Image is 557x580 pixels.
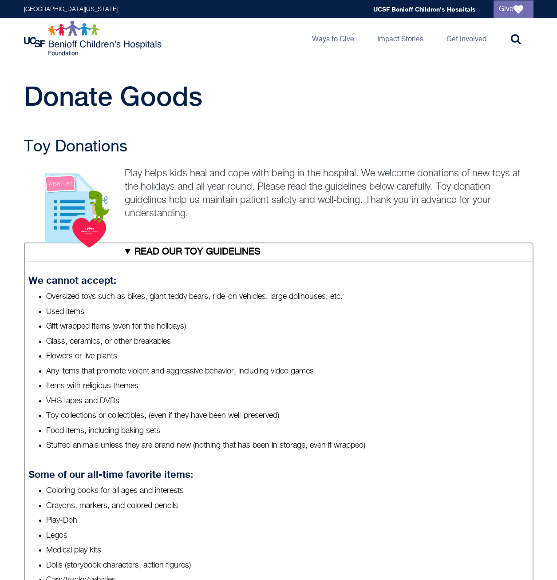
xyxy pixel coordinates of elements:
a: Impact Stories [370,18,431,58]
li: Dolls (storybook characters, action figures) [46,560,529,571]
strong: Some of our all-time favorite items: [28,469,193,480]
li: Stuffed animals unless they are brand new (nothing that has been in storage, even if wrapped) [46,440,529,451]
img: Logo for UCSF Benioff Children's Hospitals Foundation [24,20,164,56]
a: Get Involved [439,18,494,58]
a: Ways to Give [305,18,361,58]
strong: We cannot accept: [28,274,116,286]
a: [GEOGRAPHIC_DATA][US_STATE] [24,6,118,12]
a: Give [494,0,533,18]
li: Coloring books for all ages and interests [46,485,529,497]
li: Toy collections or collectibles, (even if they have been well-preserved) [46,410,529,421]
li: Medical play kits [46,545,529,556]
img: View our wish lists [24,164,120,249]
h2: Toy Donations [24,138,533,156]
li: Legos [46,530,529,541]
li: Any items that promote violent and aggressive behavior, including video games [46,366,529,377]
li: Items with religious themes [46,381,529,392]
li: Used items [46,306,529,318]
li: Crayons, markers, and colored pencils [46,501,529,512]
summary: READ OUR TOY GUIDELINES [24,242,533,262]
li: Play-Doh [46,515,529,526]
li: Oversized toys such as bikes, giant teddy bears, ride-on vehicles, large dollhouses, etc. [46,291,529,302]
p: Play helps kids heal and cope with being in the hospital. We welcome donations of new toys at the... [24,167,533,220]
li: Gift wrapped items (even for the holidays) [46,321,529,332]
li: Glass, ceramics, or other breakables [46,336,529,347]
li: Flowers or live plants [46,351,529,362]
li: Food items, including baking sets [46,425,529,437]
span: Donate Goods [24,80,202,111]
li: VHS tapes and DVDs [46,396,529,407]
a: UCSF Benioff Children's Hospitals [373,5,476,13]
